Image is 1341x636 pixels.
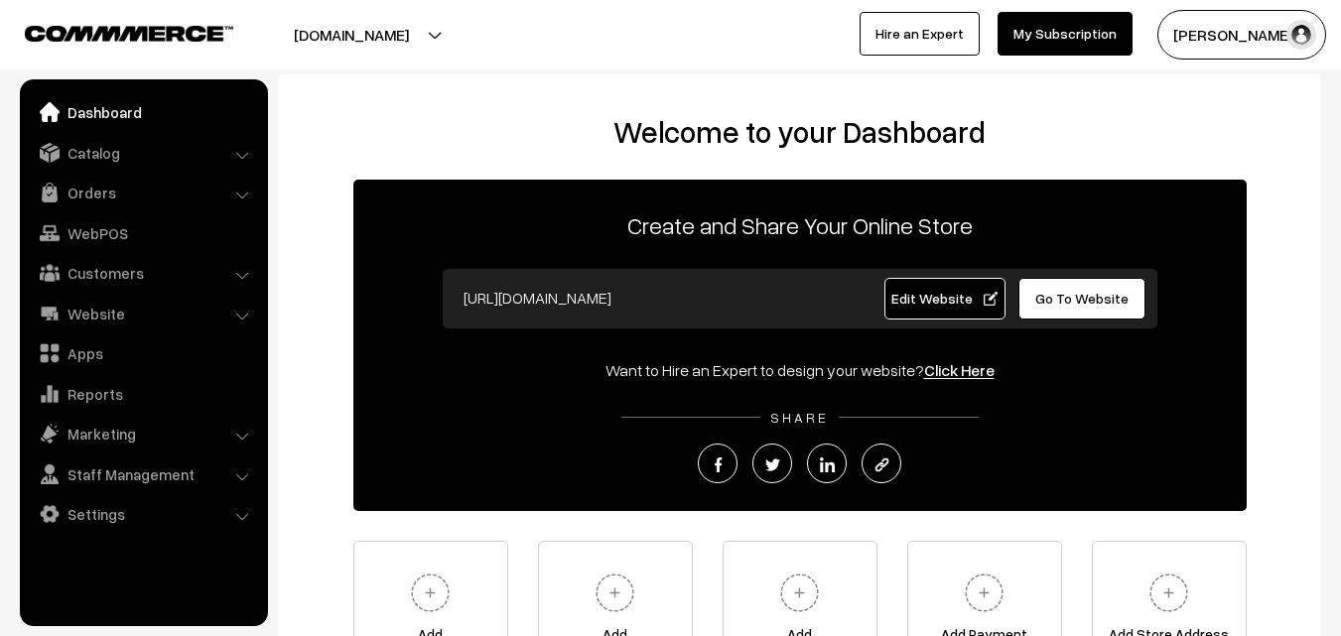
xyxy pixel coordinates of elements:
a: Catalog [25,135,261,171]
img: plus.svg [957,566,1011,620]
a: WebPOS [25,215,261,251]
div: Want to Hire an Expert to design your website? [353,358,1247,382]
img: plus.svg [588,566,642,620]
a: Hire an Expert [860,12,980,56]
img: plus.svg [1141,566,1196,620]
h2: Welcome to your Dashboard [298,114,1301,150]
img: plus.svg [772,566,827,620]
a: Dashboard [25,94,261,130]
button: [PERSON_NAME] [1157,10,1326,60]
a: Click Here [924,360,995,380]
span: Edit Website [891,290,998,307]
img: user [1286,20,1316,50]
a: Orders [25,175,261,210]
button: [DOMAIN_NAME] [224,10,478,60]
a: COMMMERCE [25,20,199,44]
a: Customers [25,255,261,291]
a: Marketing [25,416,261,451]
img: COMMMERCE [25,26,233,41]
p: Create and Share Your Online Store [353,207,1247,243]
a: Apps [25,335,261,371]
a: Staff Management [25,456,261,492]
span: Go To Website [1035,290,1129,307]
a: Edit Website [884,278,1006,319]
a: Settings [25,496,261,532]
a: Reports [25,376,261,412]
a: Go To Website [1018,278,1146,319]
a: Website [25,296,261,331]
span: SHARE [760,409,839,426]
a: My Subscription [998,12,1133,56]
img: plus.svg [403,566,458,620]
